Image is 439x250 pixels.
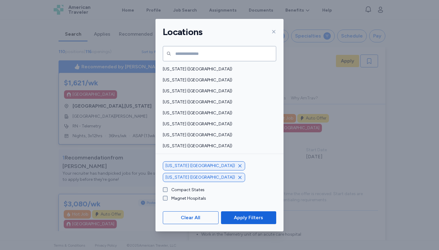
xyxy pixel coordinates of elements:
button: Clear All [163,211,219,224]
span: [US_STATE] ([GEOGRAPHIC_DATA]) [163,110,273,116]
h1: Locations [163,26,202,38]
button: Apply Filters [221,211,276,224]
span: [US_STATE] ([GEOGRAPHIC_DATA]) [163,66,273,72]
span: [US_STATE] ([GEOGRAPHIC_DATA]) [166,163,235,169]
span: [US_STATE] ([GEOGRAPHIC_DATA]) [163,99,273,105]
span: [US_STATE] ([GEOGRAPHIC_DATA]) [163,132,273,138]
label: Compact States [168,187,205,193]
span: [US_STATE] ([GEOGRAPHIC_DATA]) [163,121,273,127]
span: Clear All [181,214,200,221]
span: [US_STATE] ([GEOGRAPHIC_DATA]) [163,143,273,149]
span: [US_STATE] ([GEOGRAPHIC_DATA]) [163,77,273,83]
label: Magnet Hospitals [168,195,206,202]
span: Apply Filters [234,214,263,221]
span: [US_STATE] ([GEOGRAPHIC_DATA]) [163,88,273,94]
span: [US_STATE] ([GEOGRAPHIC_DATA]) [166,174,235,180]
